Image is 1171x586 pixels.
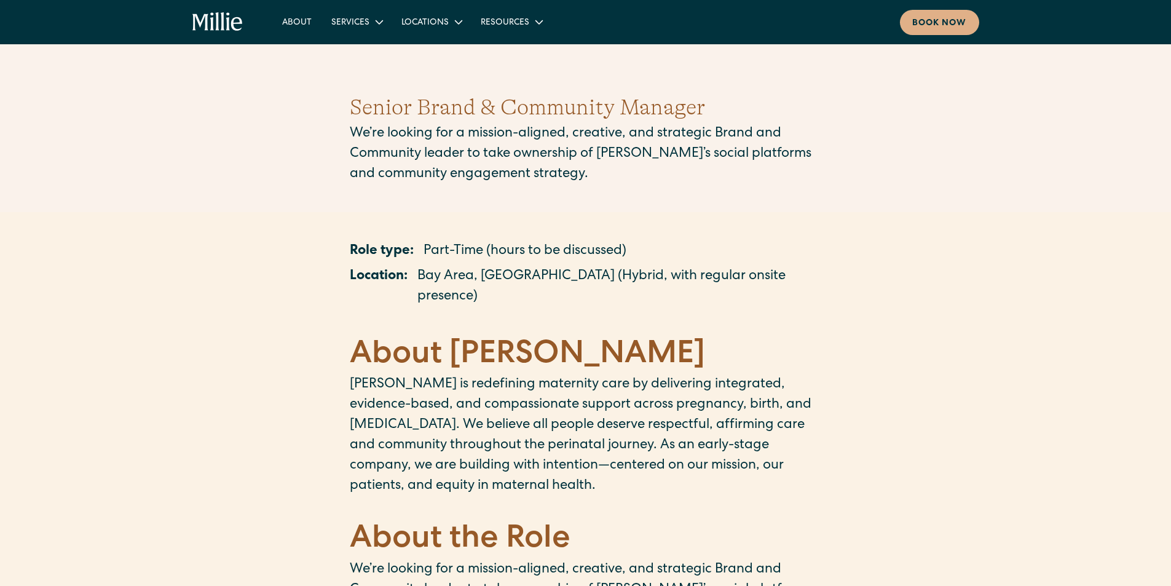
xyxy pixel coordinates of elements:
div: Resources [481,17,529,30]
div: Locations [401,17,449,30]
p: We’re looking for a mission-aligned, creative, and strategic Brand and Community leader to take o... [350,124,822,185]
p: [PERSON_NAME] is redefining maternity care by delivering integrated, evidence-based, and compassi... [350,375,822,497]
div: Book now [912,17,967,30]
strong: About the Role [350,525,570,556]
div: Resources [471,12,551,32]
a: home [192,12,243,32]
div: Services [321,12,392,32]
p: ‍ [350,312,822,333]
a: Book now [900,10,979,35]
div: Locations [392,12,471,32]
strong: About [PERSON_NAME] [350,340,705,372]
p: Location: [350,267,408,307]
div: Services [331,17,369,30]
p: Role type: [350,242,414,262]
a: About [272,12,321,32]
h1: Senior Brand & Community Manager [350,91,822,124]
p: Part-Time (hours to be discussed) [424,242,626,262]
p: Bay Area, [GEOGRAPHIC_DATA] (Hybrid, with regular onsite presence) [417,267,822,307]
p: ‍ [350,497,822,517]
